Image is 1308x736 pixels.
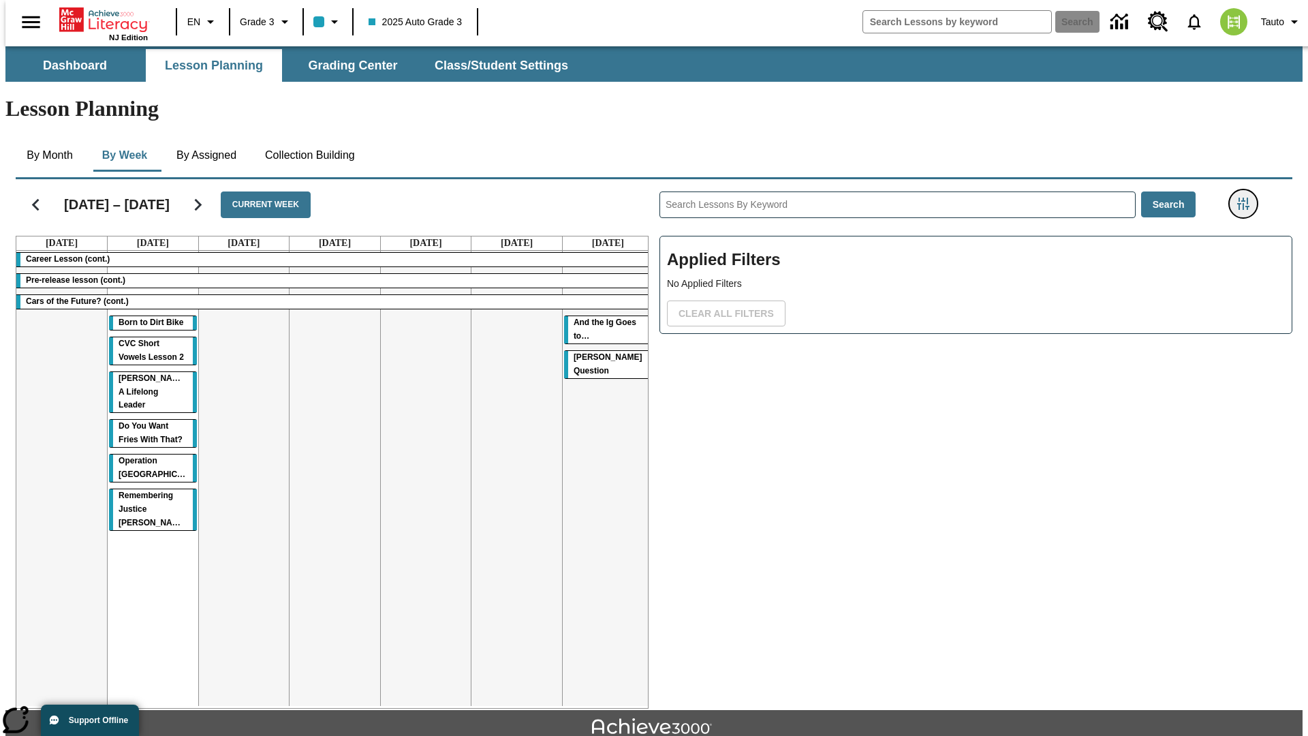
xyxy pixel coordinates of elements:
span: Career Lesson (cont.) [26,254,110,264]
button: Previous [18,187,53,222]
a: Resource Center, Will open in new tab [1140,3,1177,40]
div: Joplin's Question [564,351,652,378]
span: EN [187,15,200,29]
button: Support Offline [41,705,139,736]
div: Do You Want Fries With That? [109,420,197,447]
div: Calendar [5,174,649,709]
input: search field [863,11,1051,33]
img: avatar image [1220,8,1247,35]
button: By Week [91,139,159,172]
button: Collection Building [254,139,366,172]
span: Pre-release lesson (cont.) [26,275,125,285]
a: Home [59,6,148,33]
a: September 15, 2025 [43,236,80,250]
p: No Applied Filters [667,277,1285,291]
h1: Lesson Planning [5,96,1303,121]
div: Cars of the Future? (cont.) [16,295,653,309]
span: Do You Want Fries With That? [119,421,183,444]
span: Support Offline [69,716,128,725]
button: Lesson Planning [146,49,282,82]
span: Grade 3 [240,15,275,29]
button: Dashboard [7,49,143,82]
button: By Assigned [166,139,247,172]
button: Profile/Settings [1256,10,1308,34]
input: Search Lessons By Keyword [660,192,1135,217]
span: 2025 Auto Grade 3 [369,15,463,29]
div: Born to Dirt Bike [109,316,197,330]
a: September 20, 2025 [498,236,535,250]
button: Class/Student Settings [424,49,579,82]
span: CVC Short Vowels Lesson 2 [119,339,184,362]
a: Data Center [1102,3,1140,41]
button: By Month [16,139,84,172]
button: Current Week [221,191,311,218]
div: Search [649,174,1292,709]
div: Pre-release lesson (cont.) [16,274,653,288]
a: September 16, 2025 [134,236,172,250]
button: Class color is light blue. Change class color [308,10,348,34]
a: September 19, 2025 [407,236,444,250]
div: CVC Short Vowels Lesson 2 [109,337,197,365]
button: Filters Side menu [1230,190,1257,217]
span: Dianne Feinstein: A Lifelong Leader [119,373,190,410]
span: Cars of the Future? (cont.) [26,296,129,306]
span: Born to Dirt Bike [119,318,183,327]
div: Home [59,5,148,42]
div: Career Lesson (cont.) [16,253,653,266]
button: Language: EN, Select a language [181,10,225,34]
h2: [DATE] – [DATE] [64,196,170,213]
div: SubNavbar [5,49,580,82]
a: September 18, 2025 [316,236,354,250]
a: September 17, 2025 [225,236,262,250]
button: Grading Center [285,49,421,82]
span: Remembering Justice O'Connor [119,491,187,527]
button: Grade: Grade 3, Select a grade [234,10,298,34]
div: Operation London Bridge [109,455,197,482]
span: And the Ig Goes to… [574,318,636,341]
button: Next [181,187,215,222]
button: Select a new avatar [1212,4,1256,40]
span: Joplin's Question [574,352,642,375]
h2: Applied Filters [667,243,1285,277]
a: September 21, 2025 [589,236,627,250]
button: Open side menu [11,2,51,42]
span: Operation London Bridge [119,456,206,479]
div: And the Ig Goes to… [564,316,652,343]
div: Dianne Feinstein: A Lifelong Leader [109,372,197,413]
button: Search [1141,191,1196,218]
a: Notifications [1177,4,1212,40]
span: Tauto [1261,15,1284,29]
div: SubNavbar [5,46,1303,82]
div: Applied Filters [659,236,1292,334]
div: Remembering Justice O'Connor [109,489,197,530]
span: NJ Edition [109,33,148,42]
